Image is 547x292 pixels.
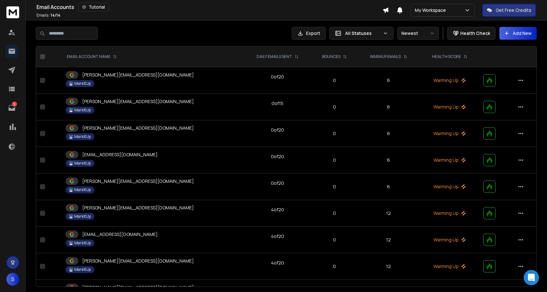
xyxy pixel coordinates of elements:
[82,284,194,291] p: [PERSON_NAME][EMAIL_ADDRESS][DOMAIN_NAME]
[82,125,194,131] p: [PERSON_NAME][EMAIL_ADDRESS][DOMAIN_NAME]
[424,130,476,137] p: Warming Up
[499,27,537,40] button: Add New
[357,200,420,227] td: 12
[357,67,420,94] td: 6
[357,227,420,253] td: 12
[82,178,194,184] p: [PERSON_NAME][EMAIL_ADDRESS][DOMAIN_NAME]
[272,100,283,107] div: 0 of 15
[447,27,495,40] button: Health Check
[271,207,284,213] div: 4 of 20
[12,101,17,107] p: 5
[315,263,353,270] p: 0
[357,253,420,280] td: 12
[271,180,284,186] div: 0 of 20
[424,157,476,163] p: Warming Up
[5,101,18,114] a: 5
[82,151,158,158] p: [EMAIL_ADDRESS][DOMAIN_NAME]
[415,7,448,13] p: My Workspace
[82,231,158,238] p: [EMAIL_ADDRESS][DOMAIN_NAME]
[357,94,420,120] td: 6
[74,161,91,166] p: MarkitUp
[370,54,401,59] p: WARMUP EMAILS
[74,240,91,246] p: MarkitUp
[271,153,284,160] div: 0 of 20
[357,120,420,147] td: 6
[482,4,536,17] button: Get Free Credits
[74,187,91,192] p: MarkitUp
[397,27,439,40] button: Newest
[82,258,194,264] p: [PERSON_NAME][EMAIL_ADDRESS][DOMAIN_NAME]
[315,157,353,163] p: 0
[424,237,476,243] p: Warming Up
[424,210,476,216] p: Warming Up
[315,210,353,216] p: 0
[496,7,531,13] p: Get Free Credits
[271,260,284,266] div: 4 of 20
[357,147,420,174] td: 6
[67,54,117,59] div: EMAIL ACCOUNT NAME
[82,205,194,211] p: [PERSON_NAME][EMAIL_ADDRESS][DOMAIN_NAME]
[315,104,353,110] p: 0
[74,108,91,113] p: MarkitUp
[74,81,91,86] p: MarkitUp
[460,30,490,36] p: Health Check
[82,98,194,105] p: [PERSON_NAME][EMAIL_ADDRESS][DOMAIN_NAME]
[74,214,91,219] p: MarkitUp
[315,237,353,243] p: 0
[36,3,383,12] div: Email Accounts
[315,130,353,137] p: 0
[424,183,476,190] p: Warming Up
[36,13,60,18] p: Emails :
[74,267,91,272] p: MarkitUp
[315,183,353,190] p: 0
[432,54,461,59] p: HEALTH SCORE
[82,72,194,78] p: [PERSON_NAME][EMAIL_ADDRESS][DOMAIN_NAME]
[345,30,380,36] p: All Statuses
[6,273,19,286] button: S
[315,77,353,84] p: 0
[271,127,284,133] div: 0 of 20
[51,12,60,18] span: 14 / 14
[271,74,284,80] div: 0 of 20
[74,134,91,139] p: MarkitUp
[322,54,340,59] p: BOUNCES
[424,77,476,84] p: Warming Up
[357,174,420,200] td: 6
[424,104,476,110] p: Warming Up
[524,270,539,285] div: Open Intercom Messenger
[271,233,284,239] div: 4 of 20
[257,54,292,59] p: DAILY EMAILS SENT
[78,3,109,12] button: Tutorial
[292,27,326,40] button: Export
[424,263,476,270] p: Warming Up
